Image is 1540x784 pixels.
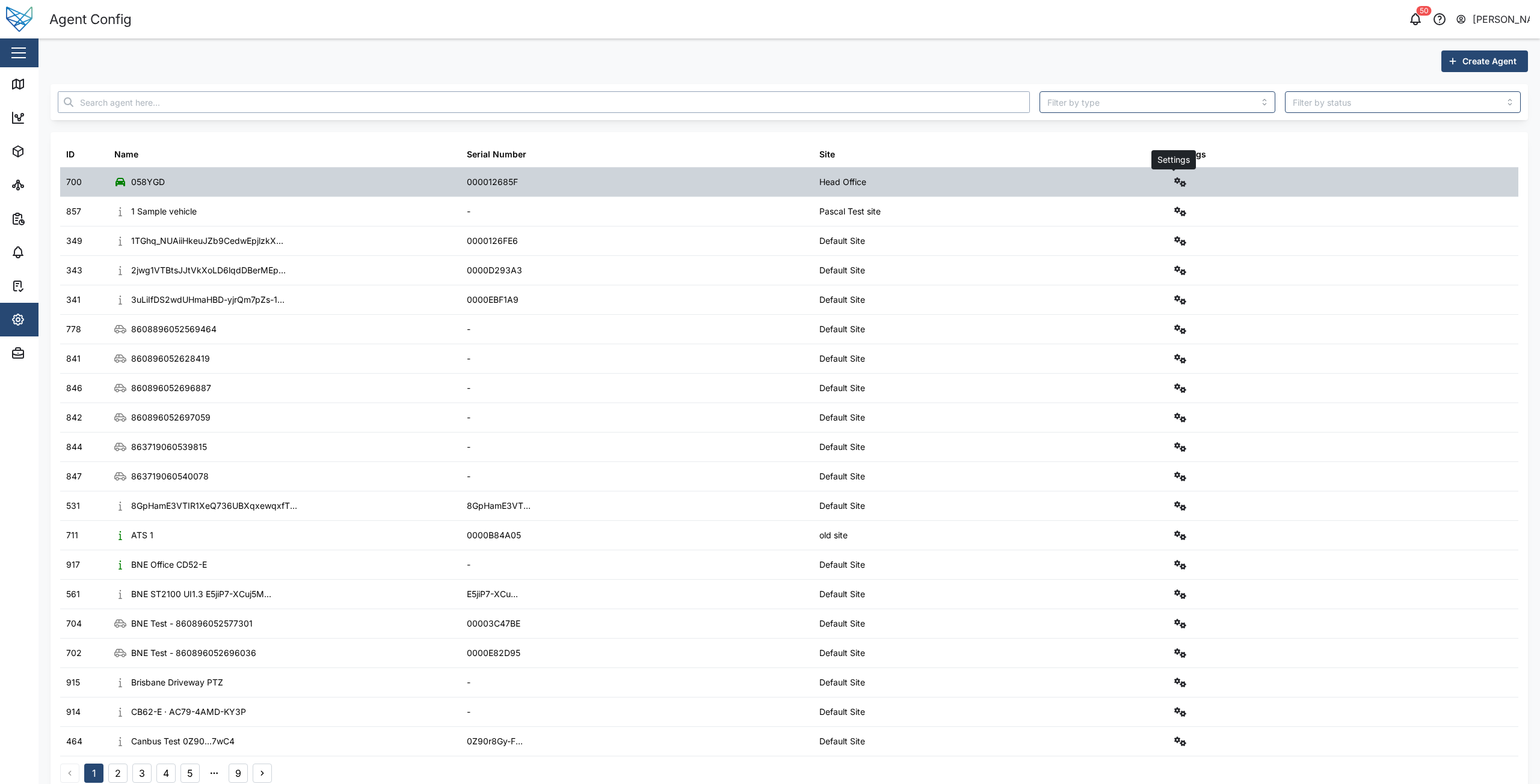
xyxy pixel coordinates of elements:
[467,148,526,161] div: Serial Number
[467,676,470,689] div: -
[66,411,82,424] div: 842
[131,558,207,571] div: BNE Office CD52-E
[66,617,82,630] div: 704
[114,148,138,161] div: Name
[131,234,283,248] div: 1TGhq_NUAiiHkeuJZb9CedwEpjlzkX...
[31,77,58,91] div: Map
[66,175,82,189] div: 700
[131,440,207,454] div: 863719060539815
[66,558,80,571] div: 917
[66,470,82,483] div: 847
[108,764,128,783] button: 2
[467,205,470,218] div: -
[131,411,211,424] div: 860896052697059
[819,440,865,454] div: Default Site
[49,9,132,30] div: Agent Config
[156,764,176,783] button: 4
[1441,50,1528,72] button: Create Agent
[1285,91,1521,113] input: Filter by status
[66,381,82,395] div: 846
[467,381,470,395] div: -
[819,411,865,424] div: Default Site
[467,440,470,454] div: -
[467,264,522,277] div: 0000D293A3
[131,529,153,542] div: ATS 1
[66,440,82,454] div: 844
[819,588,865,601] div: Default Site
[819,470,865,483] div: Default Site
[58,91,1030,113] input: Search agent here...
[819,705,865,719] div: Default Site
[66,588,80,601] div: 561
[131,646,256,660] div: BNE Test - 860896052696036
[66,705,81,719] div: 914
[131,470,209,483] div: 863719060540078
[131,323,217,336] div: 8608896052569464
[31,212,72,225] div: Reports
[1473,12,1530,27] div: [PERSON_NAME]
[31,178,60,192] div: Sites
[819,529,848,542] div: old site
[819,352,865,365] div: Default Site
[1455,11,1530,28] button: [PERSON_NAME]
[180,764,200,783] button: 5
[819,234,865,248] div: Default Site
[467,617,520,630] div: 00003C47BE
[66,529,78,542] div: 711
[467,352,470,365] div: -
[66,264,82,277] div: 343
[467,323,470,336] div: -
[131,293,285,306] div: 3uLiIfDS2wdUHmaHBD-yjrQm7pZs-1...
[31,246,69,259] div: Alarms
[66,293,81,306] div: 341
[31,279,64,293] div: Tasks
[467,499,531,512] div: 8GpHamE3VT...
[31,145,69,158] div: Assets
[467,175,518,189] div: 000012685F
[31,111,85,124] div: Dashboard
[467,646,520,660] div: 0000E82D95
[819,381,865,395] div: Default Site
[131,617,253,630] div: BNE Test - 860896052577301
[819,499,865,512] div: Default Site
[819,264,865,277] div: Default Site
[131,381,211,395] div: 860896052696887
[66,148,75,161] div: ID
[66,323,81,336] div: 778
[819,646,865,660] div: Default Site
[131,264,286,277] div: 2jwg1VTBtsJJtVkXoLD6lqdDBerMEp...
[131,735,235,748] div: Canbus Test 0Z90...7wC4
[819,148,835,161] div: Site
[819,293,865,306] div: Default Site
[66,735,82,748] div: 464
[131,588,271,601] div: BNE ST2100 UI1.3 E5jiP7-XCuj5M...
[467,293,519,306] div: 0000EBF1A9
[1039,91,1275,113] input: Filter by type
[131,705,246,719] div: CB62-E · AC79-4AMD-KY3P
[819,558,865,571] div: Default Site
[66,499,80,512] div: 531
[819,205,881,218] div: Pascal Test site
[467,588,518,601] div: E5jiP7-XCu...
[467,234,518,248] div: 0000126FE6
[66,676,80,689] div: 915
[31,347,67,360] div: Admin
[132,764,152,783] button: 3
[229,764,248,783] button: 9
[131,499,297,512] div: 8GpHamE3VTIR1XeQ736UBXqxewqxfT...
[819,617,865,630] div: Default Site
[1462,51,1517,71] span: Create Agent
[467,558,470,571] div: -
[131,175,165,189] div: 058YGD
[66,352,81,365] div: 841
[819,735,865,748] div: Default Site
[467,411,470,424] div: -
[819,175,866,189] div: Head Office
[1172,148,1206,161] div: Settings
[467,470,470,483] div: -
[84,764,103,783] button: 1
[66,234,82,248] div: 349
[467,529,521,542] div: 0000B84A05
[467,705,470,719] div: -
[819,676,865,689] div: Default Site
